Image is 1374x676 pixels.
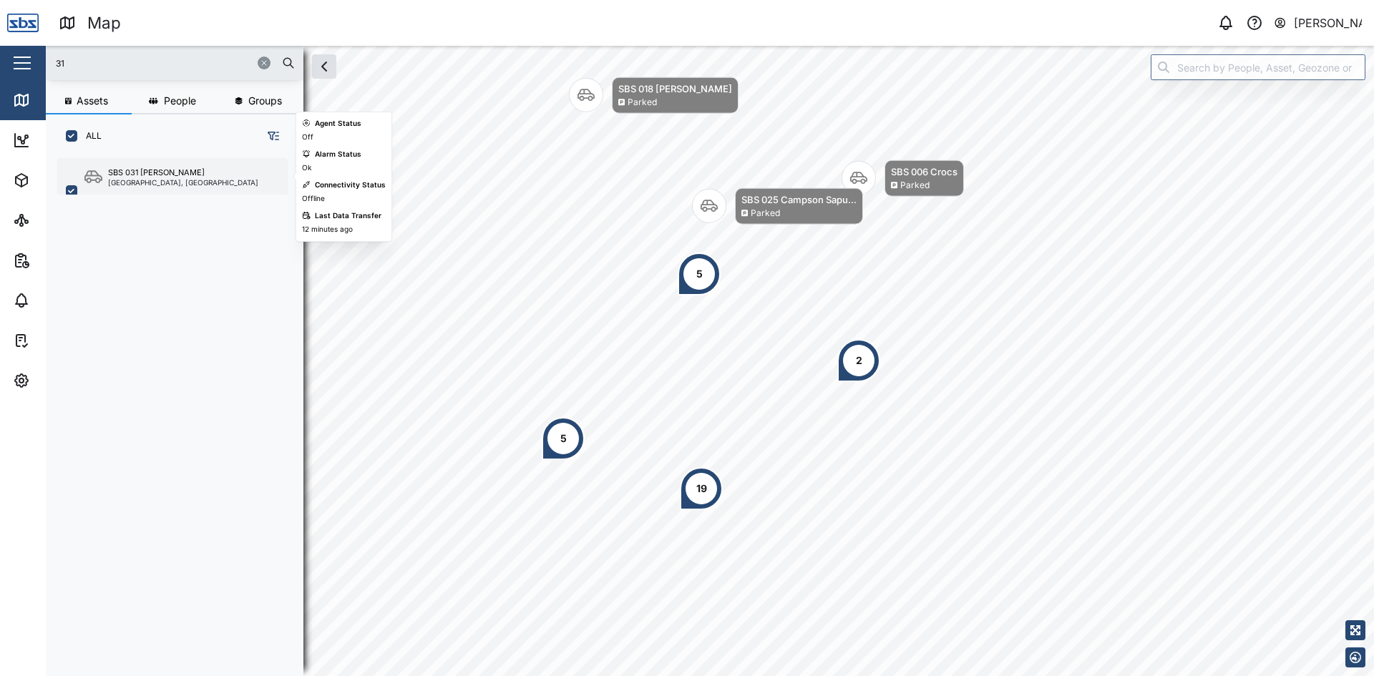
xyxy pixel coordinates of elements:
[1294,14,1363,32] div: [PERSON_NAME]
[560,431,567,446] div: 5
[77,130,102,142] label: ALL
[542,417,585,460] div: Map marker
[628,96,657,109] div: Parked
[678,253,721,295] div: Map marker
[315,149,361,160] div: Alarm Status
[891,165,958,179] div: SBS 006 Crocs
[856,353,862,368] div: 2
[37,333,77,348] div: Tasks
[696,266,703,282] div: 5
[696,481,707,496] div: 19
[248,96,282,106] span: Groups
[77,96,108,106] span: Assets
[54,52,295,74] input: Search assets or drivers
[108,179,258,186] div: [GEOGRAPHIC_DATA], [GEOGRAPHIC_DATA]
[302,132,313,143] div: Off
[37,132,102,148] div: Dashboard
[57,153,303,665] div: grid
[7,7,39,39] img: Main Logo
[37,92,69,108] div: Map
[1273,13,1363,33] button: [PERSON_NAME]
[837,339,880,382] div: Map marker
[315,180,386,191] div: Connectivity Status
[751,207,780,220] div: Parked
[900,179,930,192] div: Parked
[680,467,723,510] div: Map marker
[37,172,82,188] div: Assets
[302,224,353,235] div: 12 minutes ago
[108,167,205,179] div: SBS 031 [PERSON_NAME]
[302,193,325,205] div: Offline
[618,82,732,96] div: SBS 018 [PERSON_NAME]
[302,162,311,174] div: Ok
[37,253,86,268] div: Reports
[87,11,121,36] div: Map
[37,293,82,308] div: Alarms
[315,210,381,222] div: Last Data Transfer
[1151,54,1365,80] input: Search by People, Asset, Geozone or Place
[569,77,739,114] div: Map marker
[315,118,361,129] div: Agent Status
[164,96,196,106] span: People
[842,160,964,197] div: Map marker
[692,188,863,225] div: Map marker
[37,212,72,228] div: Sites
[46,46,1374,676] canvas: Map
[741,192,857,207] div: SBS 025 Campson Sapu...
[37,373,88,388] div: Settings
